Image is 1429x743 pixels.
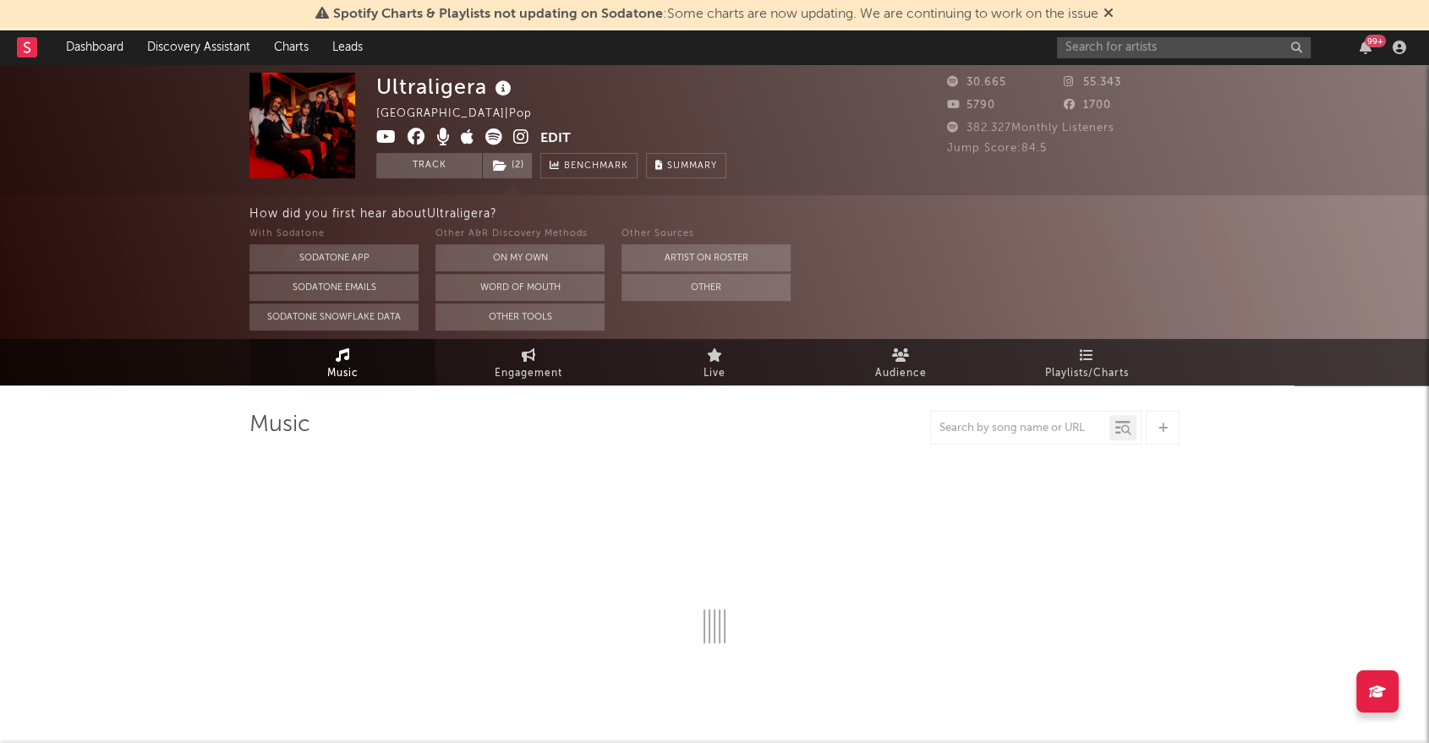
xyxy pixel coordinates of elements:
[249,224,419,244] div: With Sodatone
[994,339,1180,385] a: Playlists/Charts
[1057,37,1311,58] input: Search for artists
[540,128,571,150] button: Edit
[621,339,808,385] a: Live
[249,303,419,331] button: Sodatone Snowflake Data
[947,100,995,111] span: 5790
[704,363,725,384] span: Live
[931,422,1109,435] input: Search by song name or URL
[249,204,1429,224] div: How did you first hear about Ultraligera ?
[327,363,359,384] span: Music
[435,224,605,244] div: Other A&R Discovery Methods
[333,8,663,21] span: Spotify Charts & Playlists not updating on Sodatone
[435,303,605,331] button: Other Tools
[808,339,994,385] a: Audience
[376,104,551,124] div: [GEOGRAPHIC_DATA] | Pop
[435,244,605,271] button: On My Own
[875,363,927,384] span: Audience
[135,30,262,64] a: Discovery Assistant
[947,77,1006,88] span: 30.665
[483,153,532,178] button: (2)
[621,224,791,244] div: Other Sources
[376,73,516,101] div: Ultraligera
[947,123,1114,134] span: 382.327 Monthly Listeners
[249,339,435,385] a: Music
[482,153,533,178] span: ( 2 )
[646,153,726,178] button: Summary
[1103,8,1114,21] span: Dismiss
[320,30,375,64] a: Leads
[667,161,717,171] span: Summary
[54,30,135,64] a: Dashboard
[621,244,791,271] button: Artist on Roster
[564,156,628,177] span: Benchmark
[262,30,320,64] a: Charts
[1360,41,1372,54] button: 99+
[249,274,419,301] button: Sodatone Emails
[435,339,621,385] a: Engagement
[495,363,562,384] span: Engagement
[333,8,1098,21] span: : Some charts are now updating. We are continuing to work on the issue
[947,143,1047,154] span: Jump Score: 84.5
[1064,77,1121,88] span: 55.343
[249,244,419,271] button: Sodatone App
[376,153,482,178] button: Track
[540,153,638,178] a: Benchmark
[1045,363,1129,384] span: Playlists/Charts
[621,274,791,301] button: Other
[1365,35,1386,47] div: 99 +
[1064,100,1111,111] span: 1700
[435,274,605,301] button: Word Of Mouth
